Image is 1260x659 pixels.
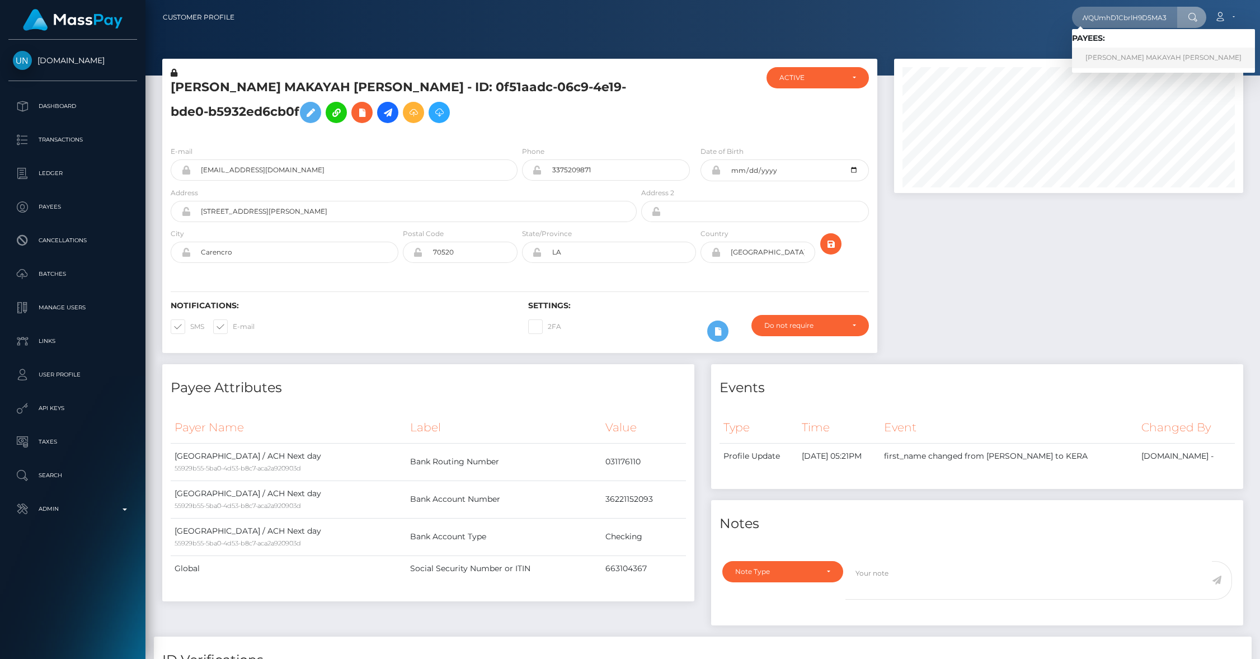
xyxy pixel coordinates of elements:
td: Social Security Number or ITIN [406,556,601,581]
th: Type [720,412,798,443]
span: [DOMAIN_NAME] [8,55,137,65]
img: MassPay Logo [23,9,123,31]
a: Manage Users [8,294,137,322]
p: Cancellations [13,232,133,249]
th: Payer Name [171,412,406,443]
td: [DATE] 05:21PM [798,443,880,469]
label: State/Province [522,229,572,239]
label: Date of Birth [700,147,744,157]
td: 36221152093 [601,481,686,518]
th: Changed By [1137,412,1235,443]
label: Address 2 [641,188,674,198]
img: Unlockt.me [13,51,32,70]
td: [GEOGRAPHIC_DATA] / ACH Next day [171,518,406,556]
label: SMS [171,319,204,334]
td: Profile Update [720,443,798,469]
small: 55929b55-5ba0-4d53-b8c7-aca2a920903d [175,464,301,472]
td: Bank Routing Number [406,443,601,481]
a: Taxes [8,428,137,456]
label: Address [171,188,198,198]
p: Payees [13,199,133,215]
td: [DOMAIN_NAME] - [1137,443,1235,469]
a: Batches [8,260,137,288]
button: Do not require [751,315,869,336]
a: API Keys [8,394,137,422]
label: E-mail [171,147,192,157]
p: Admin [13,501,133,517]
label: Postal Code [403,229,444,239]
a: User Profile [8,361,137,389]
a: Links [8,327,137,355]
th: Label [406,412,601,443]
input: Search... [1072,7,1177,28]
label: 2FA [528,319,561,334]
h4: Payee Attributes [171,378,686,398]
td: [GEOGRAPHIC_DATA] / ACH Next day [171,481,406,518]
a: [PERSON_NAME] MAKAYAH [PERSON_NAME] [1072,48,1255,68]
h6: Settings: [528,301,869,310]
small: 55929b55-5ba0-4d53-b8c7-aca2a920903d [175,539,301,547]
td: 031176110 [601,443,686,481]
p: Dashboard [13,98,133,115]
p: Manage Users [13,299,133,316]
button: ACTIVE [767,67,869,88]
td: Global [171,556,406,581]
a: Payees [8,193,137,221]
p: API Keys [13,400,133,417]
a: Transactions [8,126,137,154]
td: 663104367 [601,556,686,581]
a: Ledger [8,159,137,187]
a: Customer Profile [163,6,234,29]
h5: [PERSON_NAME] MAKAYAH [PERSON_NAME] - ID: 0f51aadc-06c9-4e19-bde0-b5932ed6cb0f [171,79,631,129]
label: City [171,229,184,239]
p: Search [13,467,133,484]
a: Dashboard [8,92,137,120]
label: Country [700,229,728,239]
div: Do not require [764,321,843,330]
button: Note Type [722,561,843,582]
a: Initiate Payout [377,102,398,123]
p: Links [13,333,133,350]
div: Note Type [735,567,817,576]
p: Taxes [13,434,133,450]
th: Time [798,412,880,443]
p: Transactions [13,131,133,148]
th: Event [880,412,1137,443]
a: Search [8,462,137,489]
td: Bank Account Type [406,518,601,556]
label: Phone [522,147,544,157]
h4: Notes [720,514,1235,534]
div: ACTIVE [779,73,843,82]
a: Admin [8,495,137,523]
th: Value [601,412,686,443]
p: Batches [13,266,133,283]
h4: Events [720,378,1235,398]
h6: Payees: [1072,34,1255,43]
label: E-mail [213,319,255,334]
a: Cancellations [8,227,137,255]
p: Ledger [13,165,133,182]
td: Bank Account Number [406,481,601,518]
td: Checking [601,518,686,556]
h6: Notifications: [171,301,511,310]
small: 55929b55-5ba0-4d53-b8c7-aca2a920903d [175,502,301,510]
p: User Profile [13,366,133,383]
td: first_name changed from [PERSON_NAME] to KERA [880,443,1137,469]
td: [GEOGRAPHIC_DATA] / ACH Next day [171,443,406,481]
